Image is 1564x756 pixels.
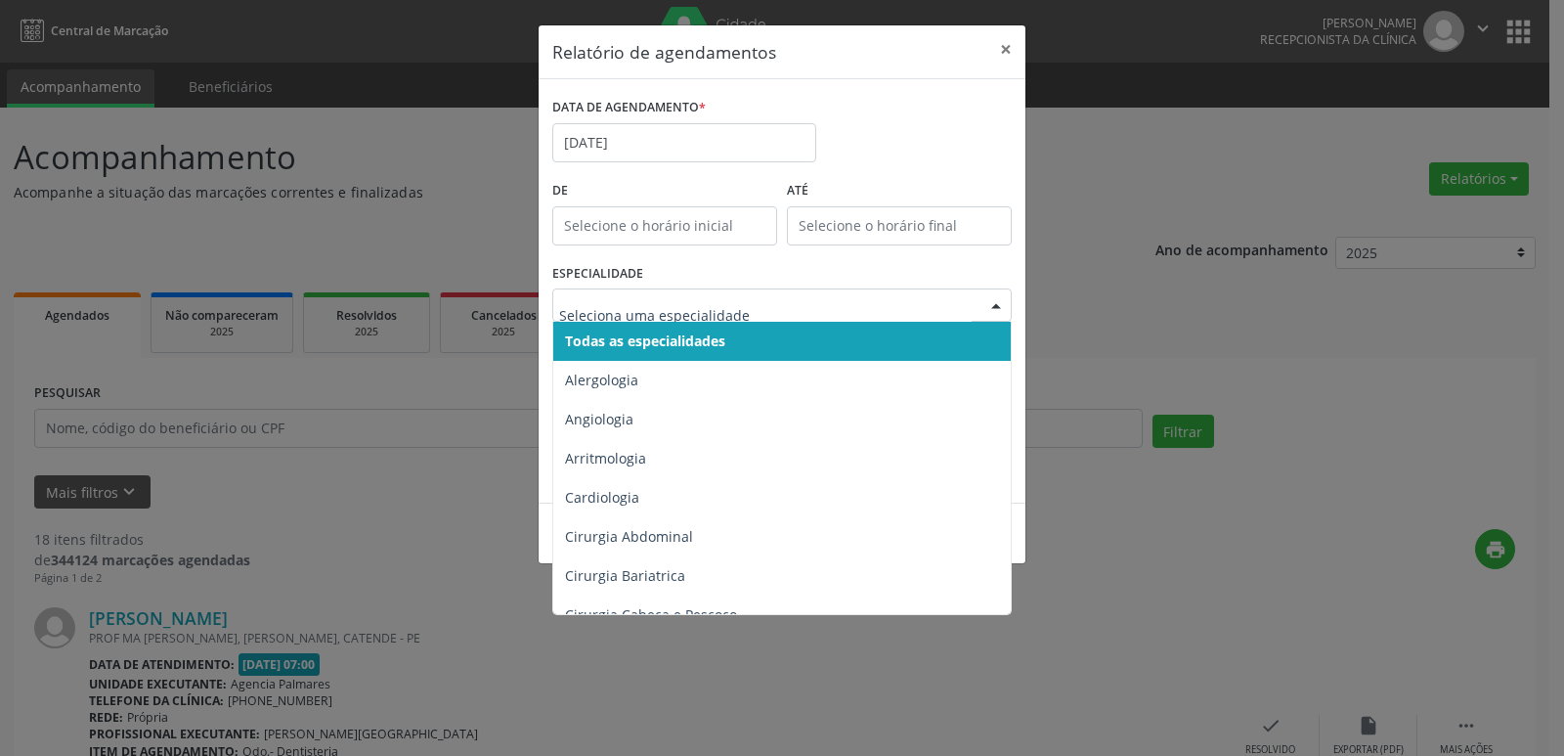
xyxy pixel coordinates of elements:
input: Selecione uma data ou intervalo [552,123,816,162]
label: ATÉ [787,176,1012,206]
span: Todas as especialidades [565,332,725,350]
input: Selecione o horário inicial [552,206,777,245]
input: Selecione o horário final [787,206,1012,245]
span: Alergologia [565,371,638,389]
label: DATA DE AGENDAMENTO [552,93,706,123]
span: Cirurgia Cabeça e Pescoço [565,605,737,624]
span: Angiologia [565,410,633,428]
span: Arritmologia [565,449,646,467]
span: Cirurgia Bariatrica [565,566,685,585]
button: Close [986,25,1025,73]
span: Cardiologia [565,488,639,507]
label: De [552,176,777,206]
label: ESPECIALIDADE [552,259,643,289]
span: Cirurgia Abdominal [565,527,693,546]
input: Seleciona uma especialidade [559,295,972,334]
h5: Relatório de agendamentos [552,39,776,65]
